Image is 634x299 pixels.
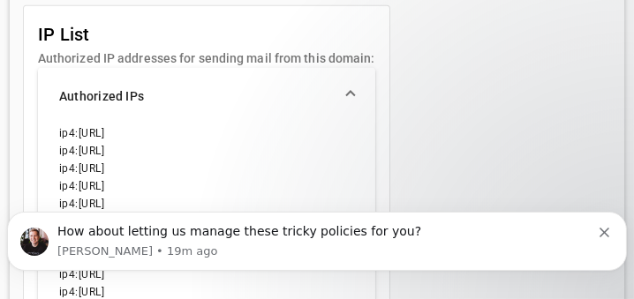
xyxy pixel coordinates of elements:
[57,57,600,73] p: Message from Keith, sent 19m ago
[59,87,333,105] mat-panel-title: Authorized IPs
[38,68,375,124] mat-expansion-panel-header: Authorized IPs
[38,20,375,49] mat-card-title: IP List
[59,177,354,195] li: ip4:[URL]
[59,160,354,177] li: ip4:[URL]
[20,41,49,70] img: Profile image for Keith
[600,37,614,51] button: Dismiss notification
[59,124,354,142] li: ip4:[URL]
[59,142,354,160] li: ip4:[URL]
[7,26,627,85] div: message notification from Keith, 19m ago. How about letting us manage these tricky policies for you?
[38,49,375,68] mat-card-subtitle: Authorized IP addresses for sending mail from this domain:
[57,37,600,55] div: Message content
[57,37,600,55] div: How about letting us manage these tricky policies for you?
